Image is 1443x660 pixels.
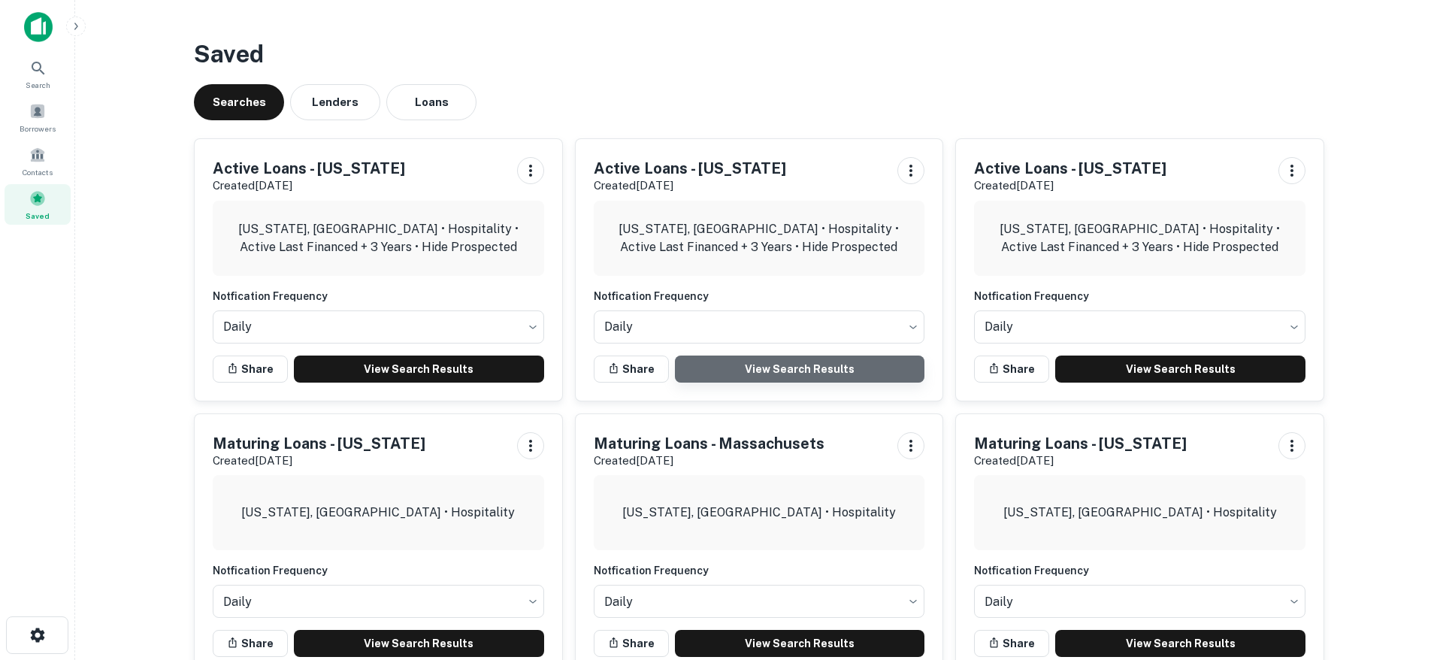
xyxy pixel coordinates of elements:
p: Created [DATE] [594,452,824,470]
h5: Maturing Loans - Massachusets [594,432,824,455]
span: Contacts [23,166,53,178]
button: Share [213,356,288,383]
button: Share [594,356,669,383]
div: Without label [974,306,1305,348]
a: Borrowers [5,97,71,138]
p: [US_STATE], [GEOGRAPHIC_DATA] • Hospitality • Active Last Financed + 3 Years • Hide Prospected [225,220,532,256]
div: Without label [594,306,925,348]
h6: Notfication Frequency [974,562,1305,579]
a: View Search Results [1055,630,1305,657]
div: Without label [213,580,544,622]
a: View Search Results [1055,356,1305,383]
button: Loans [386,84,476,120]
p: [US_STATE], [GEOGRAPHIC_DATA] • Hospitality [241,504,515,522]
p: Created [DATE] [213,177,405,195]
div: Without label [974,580,1305,622]
a: View Search Results [675,356,925,383]
h6: Notfication Frequency [213,288,544,304]
span: Search [26,79,50,91]
div: Without label [213,306,544,348]
p: [US_STATE], [GEOGRAPHIC_DATA] • Hospitality • Active Last Financed + 3 Years • Hide Prospected [606,220,913,256]
button: Lenders [290,84,380,120]
div: Without label [594,580,925,622]
span: Borrowers [20,123,56,135]
p: [US_STATE], [GEOGRAPHIC_DATA] • Hospitality • Active Last Financed + 3 Years • Hide Prospected [986,220,1293,256]
button: Share [594,630,669,657]
a: Search [5,53,71,94]
h6: Notfication Frequency [594,288,925,304]
h6: Notfication Frequency [594,562,925,579]
button: Searches [194,84,284,120]
h5: Active Loans - [US_STATE] [213,157,405,180]
img: capitalize-icon.png [24,12,53,42]
h5: Maturing Loans - [US_STATE] [974,432,1187,455]
p: Created [DATE] [974,452,1187,470]
a: View Search Results [294,356,544,383]
h5: Active Loans - [US_STATE] [974,157,1166,180]
a: Contacts [5,141,71,181]
a: View Search Results [294,630,544,657]
button: Share [213,630,288,657]
p: Created [DATE] [213,452,425,470]
button: Share [974,630,1049,657]
a: View Search Results [675,630,925,657]
p: Created [DATE] [974,177,1166,195]
h6: Notfication Frequency [213,562,544,579]
a: Saved [5,184,71,225]
h6: Notfication Frequency [974,288,1305,304]
p: [US_STATE], [GEOGRAPHIC_DATA] • Hospitality [1003,504,1277,522]
h3: Saved [194,36,1324,72]
iframe: Chat Widget [1368,540,1443,612]
span: Saved [26,210,50,222]
h5: Maturing Loans - [US_STATE] [213,432,425,455]
p: Created [DATE] [594,177,786,195]
p: [US_STATE], [GEOGRAPHIC_DATA] • Hospitality [622,504,896,522]
button: Share [974,356,1049,383]
h5: Active Loans - [US_STATE] [594,157,786,180]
